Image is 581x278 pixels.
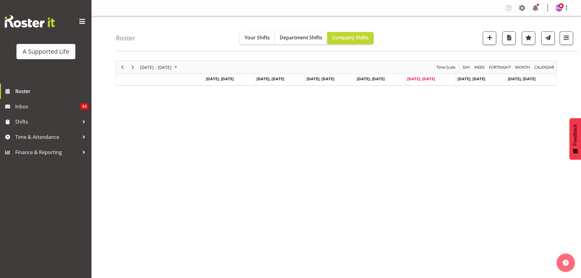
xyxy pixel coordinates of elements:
[541,31,555,45] button: Send a list of all shifts for the selected filtered period to all rostered employees.
[15,132,79,142] span: Time & Attendance
[275,32,327,44] button: Department Shifts
[5,15,55,27] img: Rosterit website logo
[569,118,581,160] button: Feedback - Show survey
[15,87,88,96] span: Roster
[116,34,135,42] h4: Roster
[15,102,81,111] span: Inbox
[563,260,569,266] img: help-xxl-2.png
[280,34,322,41] span: Department Shifts
[522,31,535,45] button: Highlight an important date within the roster.
[15,117,79,126] span: Shifts
[240,32,275,44] button: Your Shifts
[483,31,496,45] button: Add a new shift
[327,32,374,44] button: Company Shifts
[332,34,369,41] span: Company Shifts
[555,4,563,12] img: monica-munro5850.jpg
[245,34,270,41] span: Your Shifts
[23,47,69,56] div: A Supported Life
[560,31,573,45] button: Filter Shifts
[81,103,88,110] span: 83
[572,124,578,146] span: Feedback
[502,31,516,45] button: Download a PDF of the roster according to the set date range.
[15,148,79,157] span: Finance & Reporting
